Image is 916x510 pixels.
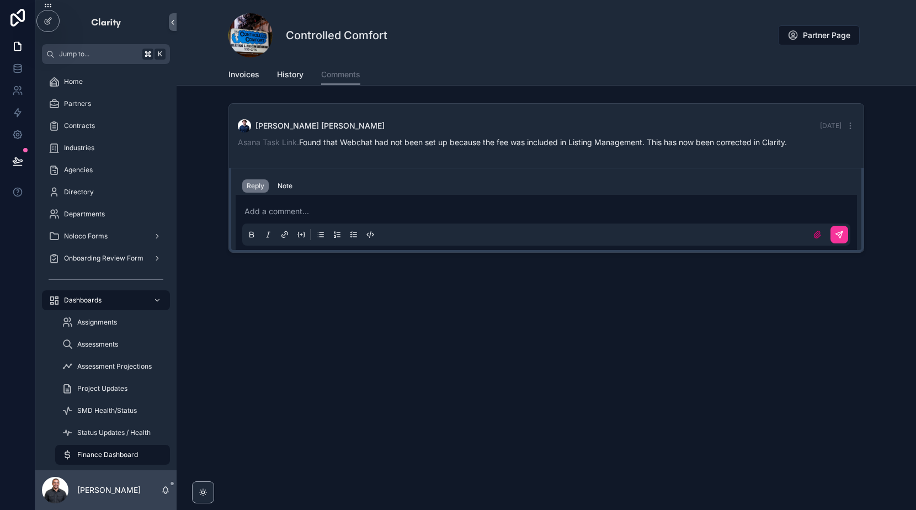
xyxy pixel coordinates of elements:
[77,340,118,349] span: Assessments
[278,182,292,190] div: Note
[778,25,860,45] button: Partner Page
[242,179,269,193] button: Reply
[42,204,170,224] a: Departments
[77,428,151,437] span: Status Updates / Health
[820,121,842,130] span: [DATE]
[64,210,105,219] span: Departments
[77,406,137,415] span: SMD Health/Status
[277,69,303,80] span: History
[156,50,164,59] span: K
[273,179,297,193] button: Note
[42,226,170,246] a: Noloco Forms
[228,65,259,87] a: Invoices
[321,65,360,86] a: Comments
[77,362,152,371] span: Assessment Projections
[255,120,385,131] span: [PERSON_NAME] [PERSON_NAME]
[321,69,360,80] span: Comments
[35,64,177,470] div: scrollable content
[55,334,170,354] a: Assessments
[77,318,117,327] span: Assignments
[64,99,91,108] span: Partners
[55,423,170,443] a: Status Updates / Health
[77,450,138,459] span: Finance Dashboard
[42,138,170,158] a: Industries
[64,77,83,86] span: Home
[64,232,108,241] span: Noloco Forms
[42,44,170,64] button: Jump to...K
[55,401,170,421] a: SMD Health/Status
[286,28,387,43] h1: Controlled Comfort
[64,188,94,196] span: Directory
[42,160,170,180] a: Agencies
[77,485,141,496] p: [PERSON_NAME]
[59,50,138,59] span: Jump to...
[42,72,170,92] a: Home
[64,144,94,152] span: Industries
[90,13,122,31] img: App logo
[42,94,170,114] a: Partners
[238,137,299,147] a: Asana Task Link.
[238,137,787,147] span: Found that Webchat had not been set up because the fee was included in Listing Management. This h...
[55,312,170,332] a: Assignments
[64,296,102,305] span: Dashboards
[64,166,93,174] span: Agencies
[64,121,95,130] span: Contracts
[42,290,170,310] a: Dashboards
[55,357,170,376] a: Assessment Projections
[55,445,170,465] a: Finance Dashboard
[803,30,850,41] span: Partner Page
[64,254,143,263] span: Onboarding Review Form
[55,379,170,399] a: Project Updates
[42,182,170,202] a: Directory
[42,116,170,136] a: Contracts
[228,69,259,80] span: Invoices
[42,248,170,268] a: Onboarding Review Form
[277,65,303,87] a: History
[77,384,127,393] span: Project Updates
